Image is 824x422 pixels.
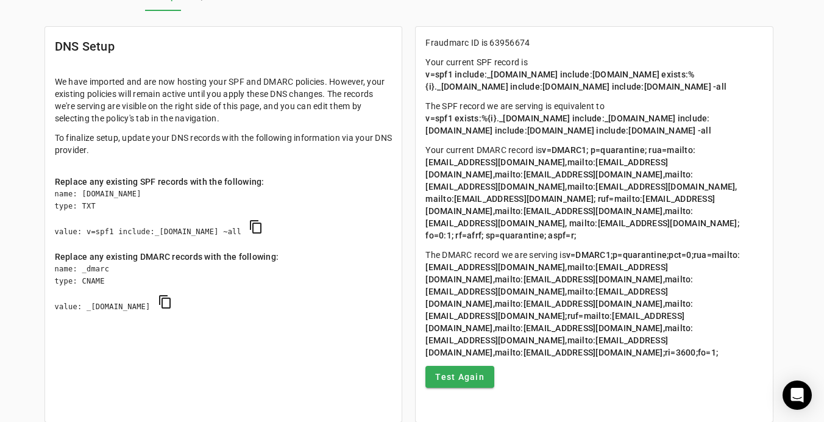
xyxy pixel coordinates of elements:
button: copy SPF [241,212,271,241]
span: v=DMARC1; p=quarantine; rua=mailto:[EMAIL_ADDRESS][DOMAIN_NAME],mailto:[EMAIL_ADDRESS][DOMAIN_NAM... [425,145,741,240]
p: The DMARC record we are serving is [425,249,763,359]
div: Open Intercom Messenger [783,381,812,410]
span: v=spf1 exists:%{i}._[DOMAIN_NAME] include:_[DOMAIN_NAME] include:[DOMAIN_NAME] include:[DOMAIN_NA... [425,113,711,135]
p: To finalize setup, update your DNS records with the following information via your DNS provider. [55,132,392,156]
div: Replace any existing SPF records with the following: [55,176,392,188]
div: name: _dmarc type: CNAME value: _[DOMAIN_NAME] [55,263,392,326]
button: copy DMARC [151,287,180,316]
span: Test Again [435,371,485,383]
div: Replace any existing DMARC records with the following: [55,251,392,263]
p: Fraudmarc ID is 63956674 [425,37,763,49]
span: v=DMARC1;p=quarantine;pct=0;rua=mailto:[EMAIL_ADDRESS][DOMAIN_NAME],mailto:[EMAIL_ADDRESS][DOMAIN... [425,250,740,357]
p: The SPF record we are serving is equivalent to [425,100,763,137]
p: Your current DMARC record is [425,144,763,241]
span: v=spf1 include:_[DOMAIN_NAME] include:[DOMAIN_NAME] exists:%{i}._[DOMAIN_NAME] include:[DOMAIN_NA... [425,70,726,91]
p: We have imported and are now hosting your SPF and DMARC policies. However, your existing policies... [55,76,392,124]
p: Your current SPF record is [425,56,763,93]
div: name: [DOMAIN_NAME] type: TXT value: v=spf1 include:_[DOMAIN_NAME] ~all [55,188,392,251]
mat-card-title: DNS Setup [55,37,115,56]
button: Test Again [425,366,494,388]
